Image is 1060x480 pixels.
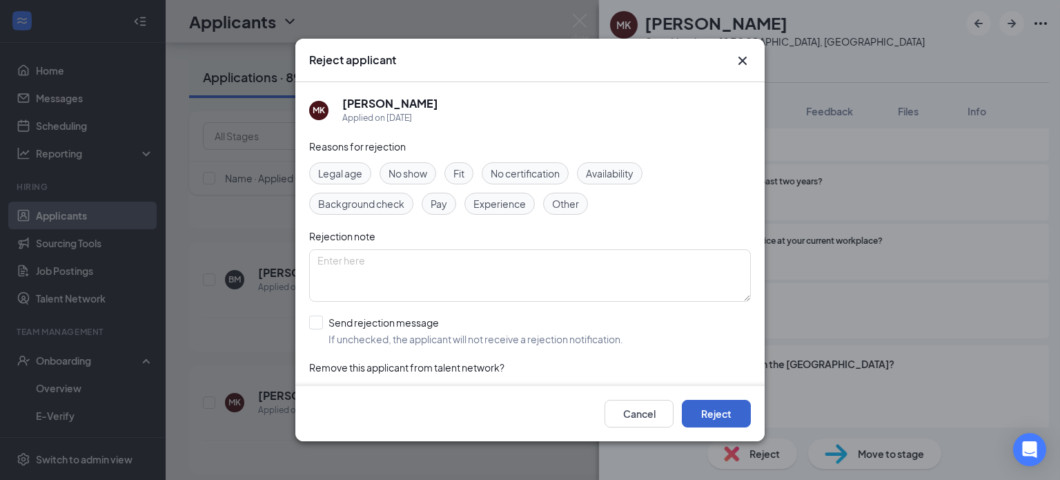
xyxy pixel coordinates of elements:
[473,196,526,211] span: Experience
[389,166,427,181] span: No show
[734,52,751,69] svg: Cross
[342,111,438,125] div: Applied on [DATE]
[552,196,579,211] span: Other
[342,96,438,111] h5: [PERSON_NAME]
[318,196,404,211] span: Background check
[309,230,375,242] span: Rejection note
[586,166,634,181] span: Availability
[1013,433,1046,466] div: Open Intercom Messenger
[605,400,674,428] button: Cancel
[734,52,751,69] button: Close
[682,400,751,428] button: Reject
[313,104,325,116] div: MK
[491,166,560,181] span: No certification
[318,166,362,181] span: Legal age
[309,361,504,374] span: Remove this applicant from talent network?
[309,140,406,153] span: Reasons for rejection
[453,166,464,181] span: Fit
[431,196,447,211] span: Pay
[309,52,396,68] h3: Reject applicant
